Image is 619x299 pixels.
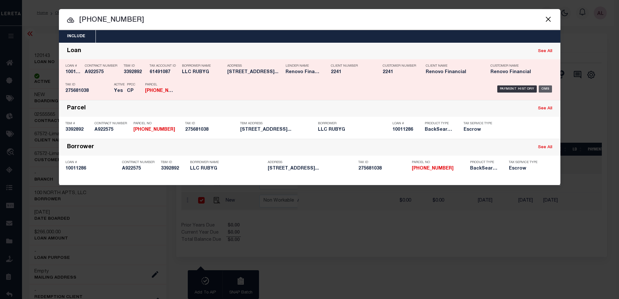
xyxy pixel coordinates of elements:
[95,127,130,133] h5: A922575
[426,64,481,68] p: Client Name
[268,166,355,172] h5: 485 WETHERSFIELD HARTFORD CT 06...
[470,166,499,172] h5: BackSearch,Escrow
[286,70,321,75] h5: Renovo Financial
[358,161,409,164] p: Tax ID
[150,64,179,68] p: Tax Account ID
[145,88,174,94] h5: 275-681-038
[65,70,82,75] h5: 10011286
[59,15,560,26] input: Start typing...
[240,127,315,133] h5: 485 WETHERSFIELD HARTFORD CT 06...
[67,48,81,55] div: Loan
[268,161,355,164] p: Address
[65,64,82,68] p: Loan #
[65,83,111,87] p: Tax ID
[383,64,416,68] p: Customer Number
[538,106,552,111] a: See All
[145,83,174,87] p: Parcel
[412,166,454,171] strong: [PHONE_NUMBER]
[150,70,179,75] h5: 61491087
[65,88,111,94] h5: 275681038
[392,122,422,126] p: Loan #
[65,127,91,133] h5: 3392892
[114,88,124,94] h5: Yes
[95,122,130,126] p: Contract Number
[318,122,389,126] p: Borrower
[182,64,224,68] p: Borrower Name
[85,64,120,68] p: Contract Number
[124,70,146,75] h5: 3392892
[490,64,546,68] p: Customer Name
[538,145,552,149] a: See All
[539,85,552,93] div: OMS
[85,70,120,75] h5: A922575
[133,127,182,133] h5: 275-681-038
[133,122,182,126] p: Parcel No
[185,127,237,133] h5: 275681038
[65,122,91,126] p: TBM #
[161,161,187,164] p: TBM ID
[464,127,493,133] h5: Escrow
[286,64,321,68] p: Lender Name
[190,166,264,172] h5: LLC RUBYG
[509,161,541,164] p: Tax Service Type
[127,88,135,94] h5: CP
[161,166,187,172] h5: 3392892
[426,70,481,75] h5: Renovo Financial
[133,127,175,132] strong: [PHONE_NUMBER]
[412,166,467,172] h5: 275-681-038
[190,161,264,164] p: Borrower Name
[544,15,553,23] button: Close
[185,122,237,126] p: Tax ID
[490,70,546,75] h5: Renovo Financial
[538,49,552,53] a: See All
[67,144,94,151] div: Borrower
[497,85,537,93] div: Payment History
[227,64,282,68] p: Address
[425,122,454,126] p: Product Type
[383,70,415,75] h5: 2241
[67,105,86,112] div: Parcel
[470,161,499,164] p: Product Type
[331,70,373,75] h5: 2241
[464,122,493,126] p: Tax Service Type
[65,166,119,172] h5: 10011286
[392,127,422,133] h5: 10011286
[59,30,93,43] button: Include
[145,89,187,93] strong: [PHONE_NUMBER]
[425,127,454,133] h5: BackSearch,Escrow
[412,161,467,164] p: Parcel No
[124,64,146,68] p: TBM ID
[182,70,224,75] h5: LLC RUBYG
[127,83,135,87] p: PPCC
[122,161,158,164] p: Contract Number
[114,83,125,87] p: Active
[509,166,541,172] h5: Escrow
[358,166,409,172] h5: 275681038
[240,122,315,126] p: TBM Address
[122,166,158,172] h5: A922575
[331,64,373,68] p: Client Number
[318,127,389,133] h5: LLC RUBYG
[227,70,282,75] h5: 485 WETHERSFIELD HARTFORD CT 06...
[65,161,119,164] p: Loan #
